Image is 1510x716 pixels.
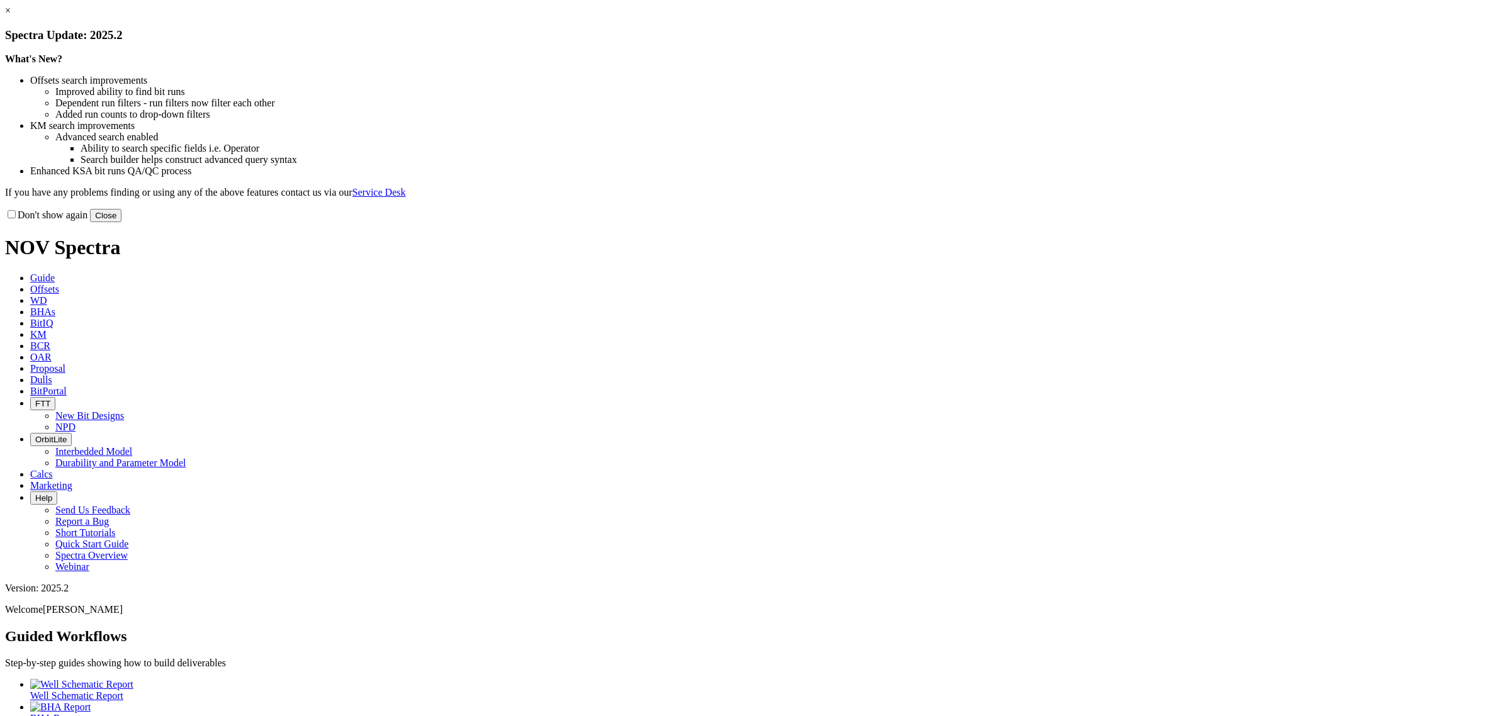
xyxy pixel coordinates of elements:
[43,604,123,615] span: [PERSON_NAME]
[55,131,1505,143] li: Advanced search enabled
[55,446,132,457] a: Interbedded Model
[30,480,72,491] span: Marketing
[30,340,50,351] span: BCR
[30,295,47,306] span: WD
[30,120,1505,131] li: KM search improvements
[30,352,52,362] span: OAR
[30,165,1505,177] li: Enhanced KSA bit runs QA/QC process
[55,86,1505,98] li: Improved ability to find bit runs
[55,561,89,572] a: Webinar
[30,690,123,701] span: Well Schematic Report
[30,679,133,690] img: Well Schematic Report
[55,550,128,561] a: Spectra Overview
[55,539,128,549] a: Quick Start Guide
[35,435,67,444] span: OrbitLite
[30,318,53,328] span: BitIQ
[5,210,87,220] label: Don't show again
[352,187,406,198] a: Service Desk
[90,209,121,222] button: Close
[5,187,1505,198] p: If you have any problems finding or using any of the above features contact us via our
[30,469,53,479] span: Calcs
[30,363,65,374] span: Proposal
[55,410,124,421] a: New Bit Designs
[5,28,1505,42] h3: Spectra Update: 2025.2
[81,154,1505,165] li: Search builder helps construct advanced query syntax
[5,583,1505,594] div: Version: 2025.2
[55,457,186,468] a: Durability and Parameter Model
[30,386,67,396] span: BitPortal
[5,53,62,64] strong: What's New?
[30,306,55,317] span: BHAs
[30,329,47,340] span: KM
[55,527,116,538] a: Short Tutorials
[55,422,75,432] a: NPD
[30,702,91,713] img: BHA Report
[30,272,55,283] span: Guide
[5,604,1505,615] p: Welcome
[8,210,16,218] input: Don't show again
[5,236,1505,259] h1: NOV Spectra
[5,5,11,16] a: ×
[55,98,1505,109] li: Dependent run filters - run filters now filter each other
[30,284,59,294] span: Offsets
[35,399,50,408] span: FTT
[35,493,52,503] span: Help
[55,516,109,527] a: Report a Bug
[81,143,1505,154] li: Ability to search specific fields i.e. Operator
[5,628,1505,645] h2: Guided Workflows
[55,109,1505,120] li: Added run counts to drop-down filters
[55,505,130,515] a: Send Us Feedback
[30,374,52,385] span: Dulls
[5,657,1505,669] p: Step-by-step guides showing how to build deliverables
[30,75,1505,86] li: Offsets search improvements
